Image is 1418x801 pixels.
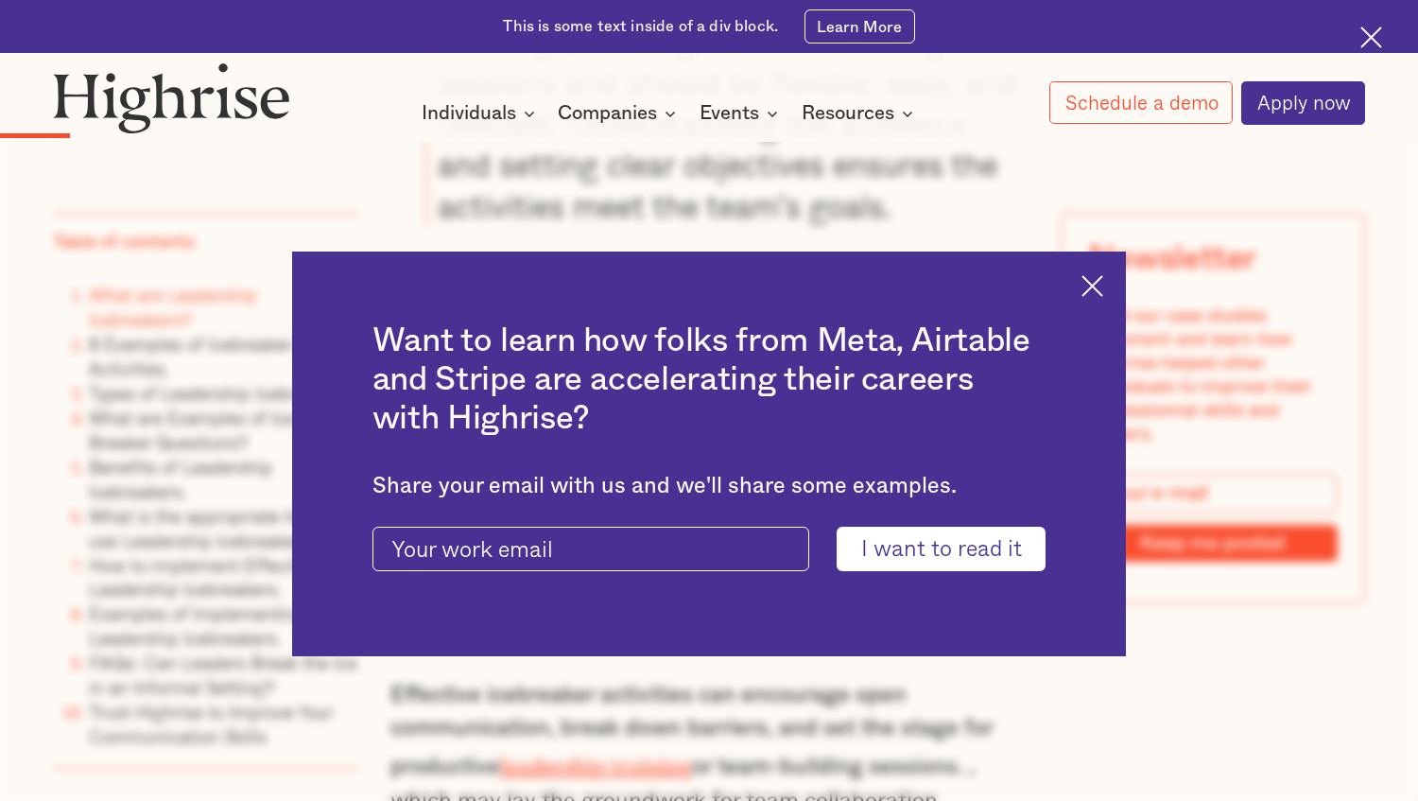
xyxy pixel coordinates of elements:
form: current-ascender-blog-article-modal-form [372,527,1046,571]
div: This is some text inside of a div block. [503,16,778,37]
img: Cross icon [1360,26,1382,48]
input: I want to read it [837,527,1046,571]
div: Companies [558,102,657,125]
div: Individuals [422,102,516,125]
div: Share your email with us and we'll share some examples. [372,474,1046,500]
a: Apply now [1241,81,1365,125]
div: Individuals [422,102,541,125]
input: Your work email [372,527,810,571]
img: Cross icon [1081,275,1103,297]
div: Events [700,102,759,125]
img: Highrise logo [53,62,290,134]
div: Companies [558,102,682,125]
div: Resources [802,102,894,125]
div: Resources [802,102,919,125]
a: Schedule a demo [1049,81,1233,125]
h2: Want to learn how folks from Meta, Airtable and Stripe are accelerating their careers with Highrise? [372,322,1046,438]
a: Learn More [804,9,914,44]
div: Events [700,102,784,125]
